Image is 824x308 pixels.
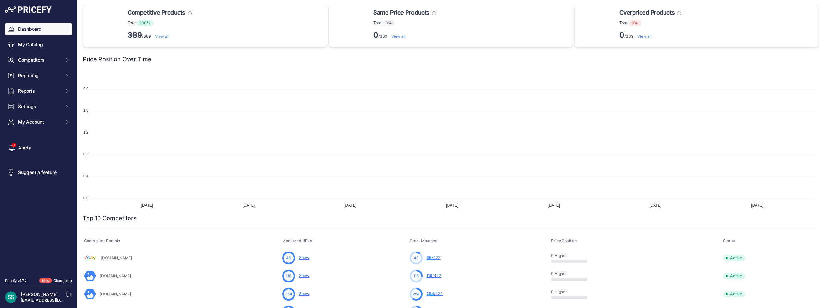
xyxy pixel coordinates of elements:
[427,273,432,278] span: 116
[427,291,434,296] span: 254
[128,20,192,26] p: Total
[373,20,436,26] p: Total
[299,273,309,278] a: Show
[18,57,60,63] span: Competitors
[101,255,132,260] a: [DOMAIN_NAME]
[100,273,131,278] a: [DOMAIN_NAME]
[5,101,72,112] button: Settings
[551,271,592,276] p: 0 Higher
[83,196,88,200] tspan: 0.0
[551,238,577,243] span: Price Position
[83,130,88,134] tspan: 1.2
[21,292,58,297] a: [PERSON_NAME]
[5,6,52,13] img: Pricefy Logo
[83,87,88,91] tspan: 2.0
[286,273,291,279] span: 116
[21,298,88,303] a: [EMAIL_ADDRESS][DOMAIN_NAME]
[155,34,169,39] a: View all
[427,255,432,260] span: 46
[5,116,72,128] button: My Account
[5,39,72,50] a: My Catalog
[5,278,27,283] div: Pricefy v1.7.2
[382,20,395,26] span: 0%
[723,238,735,243] span: Status
[128,30,142,40] strong: 389
[18,103,60,110] span: Settings
[413,273,419,279] span: 116
[637,34,652,39] a: View all
[413,291,420,297] span: 254
[414,255,418,261] span: 46
[410,238,438,243] span: Prod. Matched
[551,289,592,294] p: 0 Higher
[446,203,458,208] tspan: [DATE]
[128,30,192,40] p: /389
[39,278,52,283] span: New
[5,142,72,154] a: Alerts
[723,273,745,279] span: Active
[344,203,356,208] tspan: [DATE]
[18,119,60,125] span: My Account
[427,255,441,260] a: 46/422
[299,291,309,296] a: Show
[141,203,153,208] tspan: [DATE]
[427,273,441,278] a: 116/422
[751,203,763,208] tspan: [DATE]
[373,30,436,40] p: /389
[551,253,592,258] p: 0 Higher
[83,55,151,64] h2: Price Position Over Time
[100,292,131,296] a: [DOMAIN_NAME]
[427,291,443,296] a: 254/422
[391,34,406,39] a: View all
[548,203,560,208] tspan: [DATE]
[619,30,624,40] strong: 0
[137,20,154,26] span: 100%
[723,255,745,261] span: Active
[5,23,72,270] nav: Sidebar
[5,54,72,66] button: Competitors
[619,8,675,17] span: Overpriced Products
[299,255,309,260] a: Show
[5,85,72,97] button: Reports
[619,30,681,40] p: /389
[282,238,312,243] span: Monitored URLs
[373,30,378,40] strong: 0
[242,203,255,208] tspan: [DATE]
[18,88,60,94] span: Reports
[373,8,429,17] span: Same Price Products
[649,203,662,208] tspan: [DATE]
[18,72,60,79] span: Repricing
[723,291,745,297] span: Active
[84,238,120,243] span: Competitor Domain
[619,20,681,26] p: Total
[53,278,72,283] a: Changelog
[5,167,72,178] a: Suggest a feature
[5,70,72,81] button: Repricing
[5,23,72,35] a: Dashboard
[83,174,88,178] tspan: 0.4
[83,214,137,223] h2: Top 10 Competitors
[286,255,291,261] span: 46
[128,8,185,17] span: Competitive Products
[83,152,88,156] tspan: 0.8
[285,291,292,297] span: 254
[83,108,88,112] tspan: 1.6
[628,20,641,26] span: 0%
